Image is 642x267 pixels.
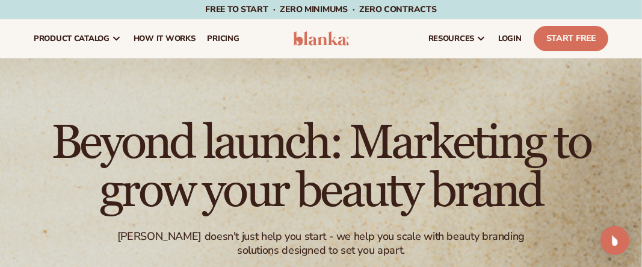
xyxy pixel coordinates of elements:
[534,26,608,51] a: Start Free
[28,19,128,58] a: product catalog
[428,34,474,43] span: resources
[207,34,239,43] span: pricing
[128,19,202,58] a: How It Works
[10,119,632,215] h1: Beyond launch: Marketing to grow your beauty brand
[201,19,245,58] a: pricing
[293,31,349,46] img: logo
[422,19,492,58] a: resources
[113,230,528,258] div: [PERSON_NAME] doesn't just help you start - we help you scale with beauty branding solutions desi...
[600,226,629,255] div: Open Intercom Messenger
[205,4,436,15] span: Free to start · ZERO minimums · ZERO contracts
[34,34,110,43] span: product catalog
[492,19,528,58] a: LOGIN
[134,34,196,43] span: How It Works
[498,34,522,43] span: LOGIN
